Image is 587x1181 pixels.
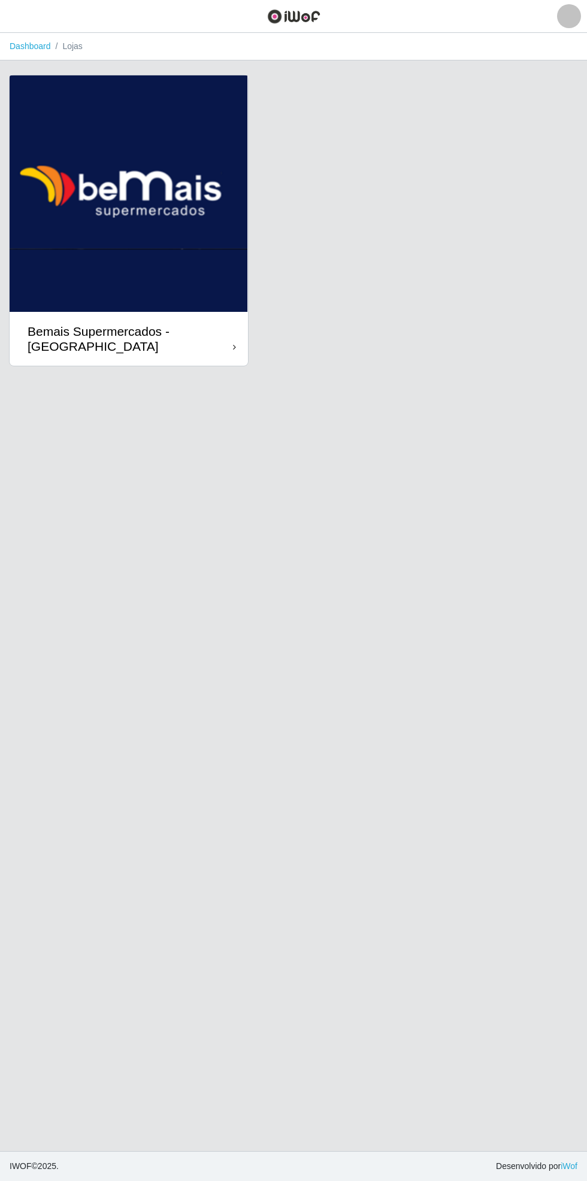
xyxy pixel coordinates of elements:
[496,1160,577,1173] span: Desenvolvido por
[10,75,248,366] a: Bemais Supermercados - [GEOGRAPHIC_DATA]
[267,9,320,24] img: CoreUI Logo
[28,324,233,354] div: Bemais Supermercados - [GEOGRAPHIC_DATA]
[561,1161,577,1171] a: iWof
[10,75,248,312] img: cardImg
[10,1161,32,1171] span: IWOF
[10,41,51,51] a: Dashboard
[51,40,83,53] li: Lojas
[10,1160,59,1173] span: © 2025 .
